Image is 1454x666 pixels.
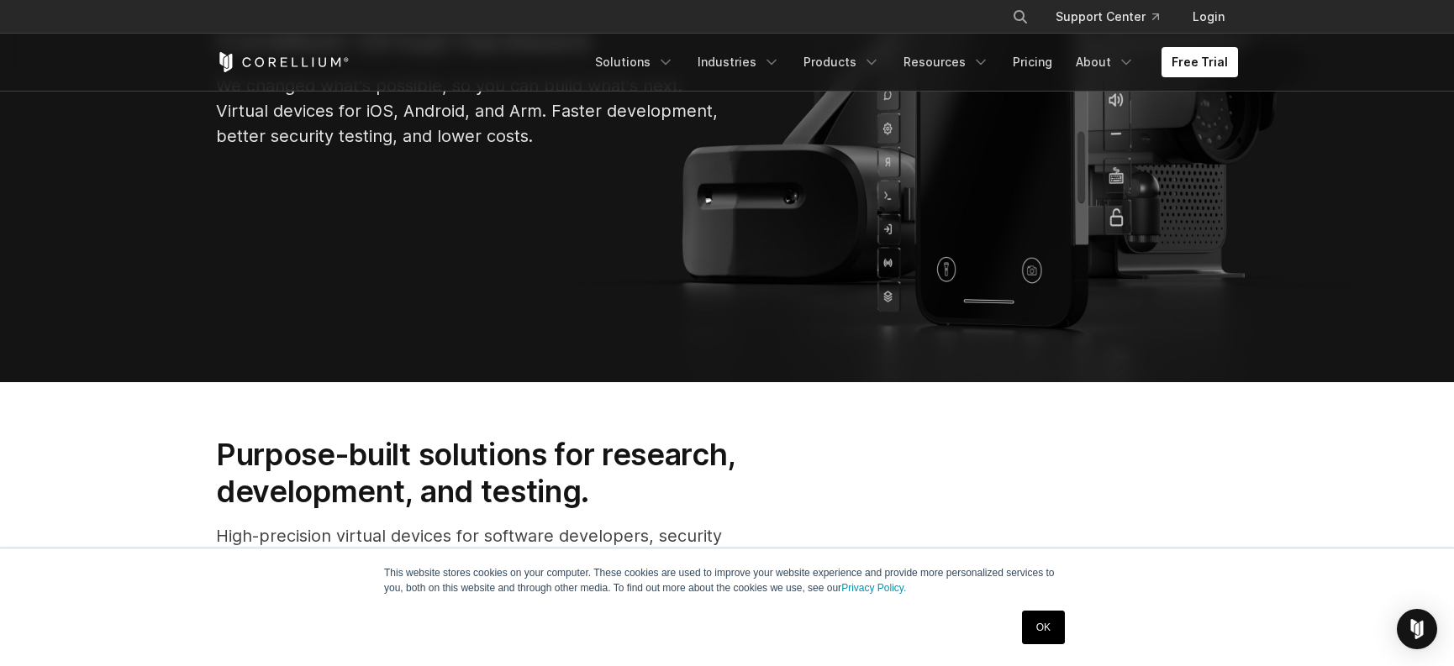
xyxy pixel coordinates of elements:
[216,52,350,72] a: Corellium Home
[1005,2,1035,32] button: Search
[384,565,1070,595] p: This website stores cookies on your computer. These cookies are used to improve your website expe...
[1066,47,1145,77] a: About
[687,47,790,77] a: Industries
[1022,611,1065,644] a: OK
[585,47,684,77] a: Solutions
[1003,47,1062,77] a: Pricing
[992,2,1238,32] div: Navigation Menu
[793,47,890,77] a: Products
[1397,609,1437,649] div: Open Intercom Messenger
[1042,2,1172,32] a: Support Center
[216,73,720,149] p: We changed what's possible, so you can build what's next. Virtual devices for iOS, Android, and A...
[216,523,789,574] p: High-precision virtual devices for software developers, security researchers, and pentesting teams.
[1179,2,1238,32] a: Login
[216,436,789,511] h2: Purpose-built solutions for research, development, and testing.
[841,582,906,594] a: Privacy Policy.
[893,47,999,77] a: Resources
[1162,47,1238,77] a: Free Trial
[585,47,1238,77] div: Navigation Menu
